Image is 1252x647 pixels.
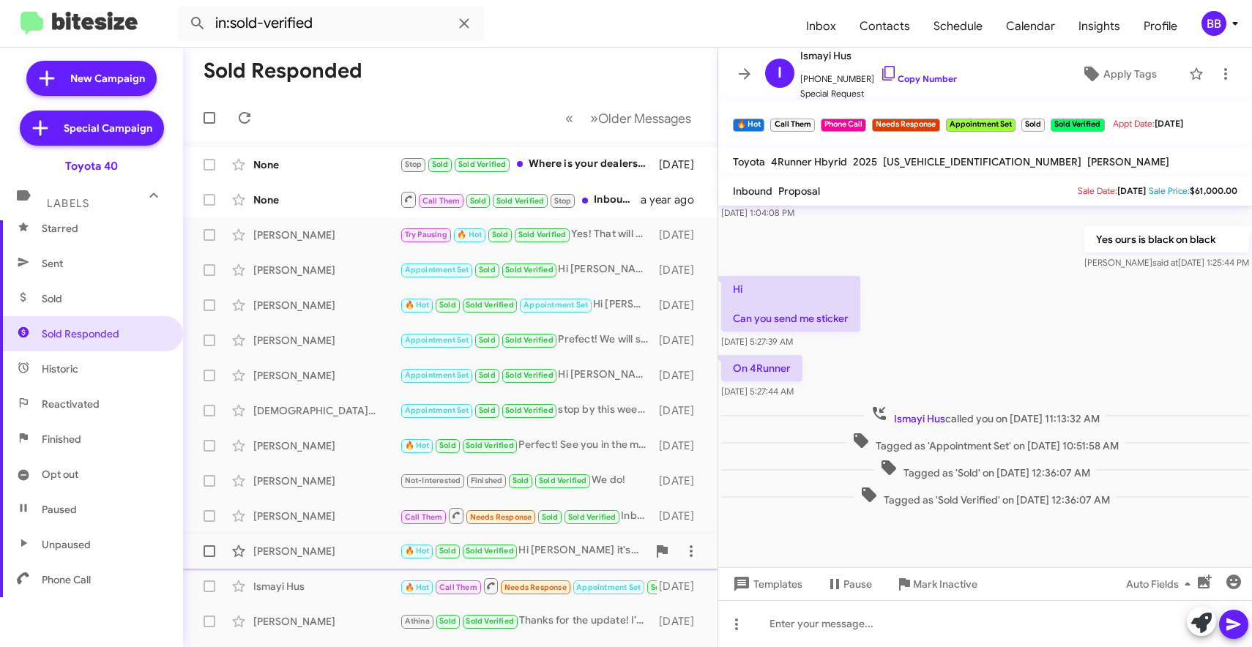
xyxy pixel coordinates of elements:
[405,160,422,169] span: Stop
[721,355,802,381] p: On 4Runner
[400,613,657,629] div: Thanks for the update! I’m glad to hear [PERSON_NAME] took good care of you. Definitely keep me p...
[479,370,496,380] span: Sold
[814,571,884,597] button: Pause
[884,571,989,597] button: Mark Inactive
[479,405,496,415] span: Sold
[466,300,514,310] span: Sold Verified
[400,261,657,278] div: Hi [PERSON_NAME] it's [PERSON_NAME] at Ourisman Toyota 40. I wanted to make sure you had a chance...
[505,265,554,274] span: Sold Verified
[466,546,514,556] span: Sold Verified
[733,184,772,198] span: Inbound
[492,230,509,239] span: Sold
[505,405,554,415] span: Sold Verified
[913,571,977,597] span: Mark Inactive
[800,64,957,86] span: [PHONE_NUMBER]
[400,506,657,525] div: Inbound Call
[865,405,1106,426] span: called you on [DATE] 11:13:32 AM
[64,121,152,135] span: Special Campaign
[400,437,657,454] div: Perfect! See you in the morning
[1114,571,1208,597] button: Auto Fields
[405,583,430,592] span: 🔥 Hot
[576,583,641,592] span: Appointment Set
[657,298,706,313] div: [DATE]
[479,265,496,274] span: Sold
[405,512,443,522] span: Call Them
[42,221,78,236] span: Starred
[42,362,78,376] span: Historic
[253,368,400,383] div: [PERSON_NAME]
[518,230,567,239] span: Sold Verified
[400,472,657,489] div: We do!
[568,512,616,522] span: Sold Verified
[405,476,461,485] span: Not-Interested
[42,467,78,482] span: Opt out
[400,226,657,243] div: Yes! That will be great! See you then
[400,542,647,559] div: Hi [PERSON_NAME] it's [PERSON_NAME] at Ourisman Toyota 40, just wanted to follow up here - do you...
[42,326,119,341] span: Sold Responded
[771,155,847,168] span: 4Runner Hbyrid
[721,386,794,397] span: [DATE] 5:27:44 AM
[253,403,400,418] div: [DEMOGRAPHIC_DATA][PERSON_NAME]
[405,300,430,310] span: 🔥 Hot
[405,230,447,239] span: Try Pausing
[400,190,641,209] div: Inbound Call
[894,412,945,425] span: Ismayi Hus
[1190,185,1237,196] span: $61,000.00
[513,476,529,485] span: Sold
[590,109,598,127] span: »
[721,207,794,218] span: [DATE] 1:04:08 PM
[1132,5,1189,48] span: Profile
[253,544,400,558] div: [PERSON_NAME]
[253,333,400,348] div: [PERSON_NAME]
[458,160,507,169] span: Sold Verified
[42,572,91,587] span: Phone Call
[253,509,400,523] div: [PERSON_NAME]
[1021,119,1045,132] small: Sold
[800,86,957,101] span: Special Request
[1087,155,1169,168] span: [PERSON_NAME]
[657,509,706,523] div: [DATE]
[994,5,1067,48] a: Calendar
[880,73,957,84] a: Copy Number
[1189,11,1236,36] button: BB
[770,119,814,132] small: Call Them
[253,614,400,629] div: [PERSON_NAME]
[253,579,400,594] div: Ismayi Hus
[821,119,866,132] small: Phone Call
[730,571,802,597] span: Templates
[400,402,657,419] div: stop by this week and meet with me
[42,256,63,271] span: Sent
[1113,118,1155,129] span: Appt Date:
[1201,11,1226,36] div: BB
[65,159,118,173] div: Toyota 40
[557,103,700,133] nav: Page navigation example
[439,616,456,626] span: Sold
[400,156,657,173] div: Where is your dealership located I live in [GEOGRAPHIC_DATA]
[542,512,559,522] span: Sold
[657,368,706,383] div: [DATE]
[657,579,706,594] div: [DATE]
[432,160,449,169] span: Sold
[794,5,848,48] a: Inbox
[405,265,469,274] span: Appointment Set
[846,432,1125,453] span: Tagged as 'Appointment Set' on [DATE] 10:51:58 AM
[581,103,700,133] button: Next
[253,157,400,172] div: None
[1067,5,1132,48] a: Insights
[922,5,994,48] a: Schedule
[400,332,657,348] div: Prefect! We will see you tonight around 8pm (:
[721,336,793,347] span: [DATE] 5:27:39 AM
[733,155,765,168] span: Toyota
[466,616,514,626] span: Sold Verified
[657,157,706,172] div: [DATE]
[457,230,482,239] span: 🔥 Hot
[946,119,1016,132] small: Appointment Set
[405,616,430,626] span: Athina
[26,61,157,96] a: New Campaign
[253,474,400,488] div: [PERSON_NAME]
[42,397,100,411] span: Reactivated
[253,438,400,453] div: [PERSON_NAME]
[598,111,691,127] span: Older Messages
[718,571,814,597] button: Templates
[872,119,939,132] small: Needs Response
